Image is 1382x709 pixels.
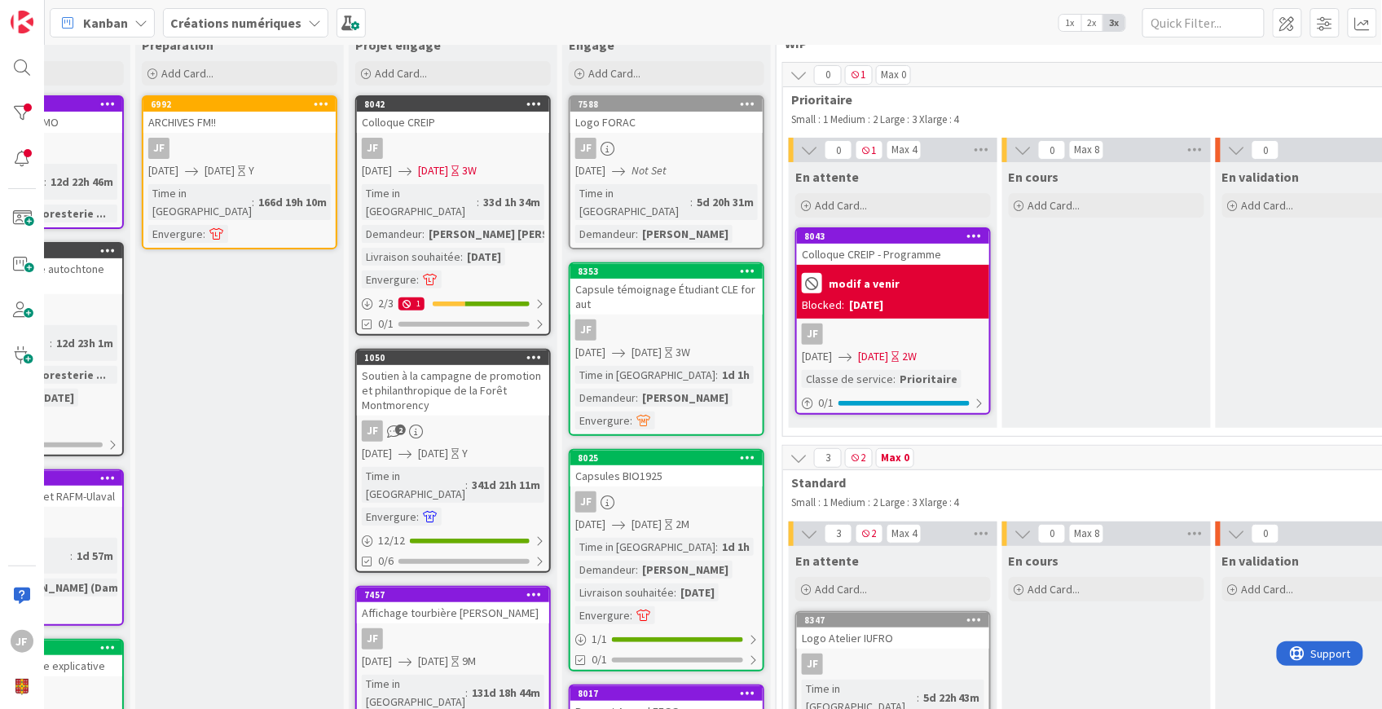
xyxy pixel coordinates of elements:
[203,225,205,243] span: :
[636,561,638,579] span: :
[357,293,549,314] div: 2/31
[802,654,823,675] div: JF
[362,653,392,670] span: [DATE]
[357,350,549,416] div: 1050Soutien à la campagne de promotion et philanthropique de la Forêt Montmorency
[815,582,867,597] span: Add Card...
[856,524,883,544] span: 2
[856,140,883,160] span: 1
[362,271,416,288] div: Envergure
[362,162,392,179] span: [DATE]
[143,112,336,133] div: ARCHIVES FM!!
[362,421,383,442] div: JF
[148,162,178,179] span: [DATE]
[896,370,962,388] div: Prioritaire
[151,99,336,110] div: 6992
[357,365,549,416] div: Soutien à la campagne de promotion et philanthropique de la Forêt Montmorency
[1028,582,1081,597] span: Add Card...
[881,71,906,79] div: Max 0
[636,389,638,407] span: :
[364,352,549,363] div: 1050
[362,184,477,220] div: Time in [GEOGRAPHIC_DATA]
[797,393,989,413] div: 0/1
[575,412,630,429] div: Envergure
[479,193,544,211] div: 33d 1h 34m
[829,278,900,289] b: modif a venir
[1059,15,1081,31] span: 1x
[378,553,394,570] span: 0/6
[73,547,117,565] div: 1d 57m
[638,389,733,407] div: [PERSON_NAME]
[462,162,477,179] div: 3W
[570,279,763,315] div: Capsule témoignage Étudiant CLE for aut
[34,2,74,22] span: Support
[378,315,394,332] span: 0/1
[357,421,549,442] div: JF
[630,606,632,624] span: :
[11,11,33,33] img: Visit kanbanzone.com
[632,163,667,178] i: Not Set
[148,138,169,159] div: JF
[718,538,754,556] div: 1d 1h
[418,445,448,462] span: [DATE]
[797,244,989,265] div: Colloque CREIP - Programme
[425,225,608,243] div: [PERSON_NAME] [PERSON_NAME]
[143,97,336,133] div: 6992ARCHIVES FM!!
[254,193,331,211] div: 166d 19h 10m
[718,366,754,384] div: 1d 1h
[804,231,989,242] div: 8043
[1038,140,1066,160] span: 0
[570,112,763,133] div: Logo FORAC
[416,271,419,288] span: :
[578,99,763,110] div: 7588
[797,324,989,345] div: JF
[578,266,763,277] div: 8353
[1074,146,1099,154] div: Max 8
[638,561,733,579] div: [PERSON_NAME]
[357,138,549,159] div: JF
[398,297,425,310] div: 1
[575,162,605,179] span: [DATE]
[575,538,715,556] div: Time in [GEOGRAPHIC_DATA]
[249,162,254,179] div: Y
[575,516,605,533] span: [DATE]
[881,454,909,462] div: Max 0
[802,370,893,388] div: Classe de service
[252,193,254,211] span: :
[357,588,549,602] div: 7457
[814,65,842,85] span: 0
[693,193,758,211] div: 5d 20h 31m
[575,389,636,407] div: Demandeur
[143,97,336,112] div: 6992
[814,448,842,468] span: 3
[52,334,117,352] div: 12d 23h 1m
[462,653,476,670] div: 9M
[46,173,117,191] div: 12d 22h 46m
[1142,8,1265,37] input: Quick Filter...
[575,491,596,513] div: JF
[818,394,834,412] span: 0 / 1
[1009,553,1059,569] span: En cours
[891,146,917,154] div: Max 4
[575,583,674,601] div: Livraison souhaitée
[205,162,235,179] span: [DATE]
[636,225,638,243] span: :
[825,140,852,160] span: 0
[362,138,383,159] div: JF
[570,97,763,112] div: 7588
[362,467,465,503] div: Time in [GEOGRAPHIC_DATA]
[570,138,763,159] div: JF
[418,162,448,179] span: [DATE]
[463,248,505,266] div: [DATE]
[11,676,33,698] img: avatar
[357,531,549,551] div: 12/12
[161,66,213,81] span: Add Card...
[570,686,763,701] div: 8017
[465,684,468,702] span: :
[575,366,715,384] div: Time in [GEOGRAPHIC_DATA]
[1081,15,1103,31] span: 2x
[378,295,394,312] span: 2 / 3
[632,516,662,533] span: [DATE]
[815,198,867,213] span: Add Card...
[570,319,763,341] div: JF
[1242,582,1294,597] span: Add Card...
